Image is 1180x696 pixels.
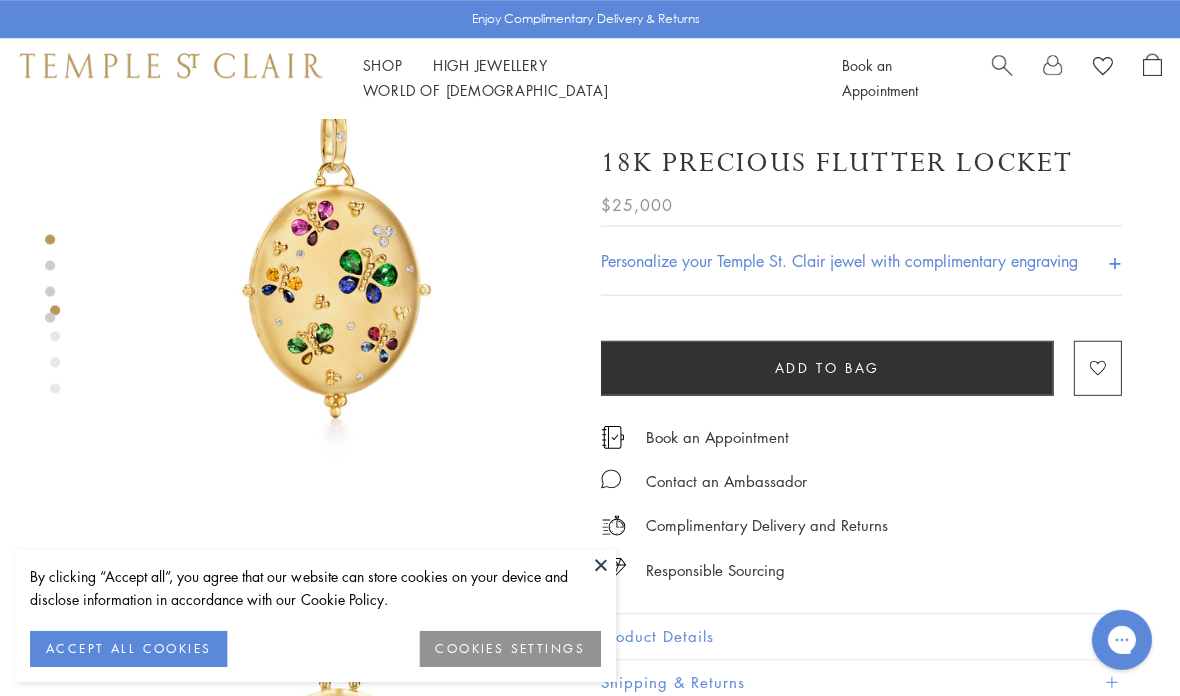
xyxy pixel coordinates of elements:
[645,512,887,537] p: Complimentary Delivery and Returns
[419,630,600,666] button: COOKIES SETTINGS
[600,468,620,488] img: MessageIcon-01_2.svg
[645,425,788,447] a: Book an Appointment
[1080,602,1160,676] iframe: Gorgias live chat messenger
[840,55,916,100] a: Book an Appointment
[432,55,547,75] a: High JewelleryHigh Jewellery
[645,468,806,493] div: Contact an Ambassador
[1141,53,1160,103] a: Open Shopping Bag
[600,146,1071,181] h1: 18K Precious Flutter Locket
[600,191,672,217] span: $25,000
[100,22,570,492] img: 18K Precious Flutter Locket
[600,613,1120,658] button: Product Details
[1106,241,1120,278] h4: +
[20,53,322,77] img: Temple St. Clair
[1091,53,1111,83] a: View Wishlist
[990,53,1011,103] a: Search
[645,557,784,582] div: Responsible Sourcing
[362,53,795,103] nav: Main navigation
[472,9,699,29] p: Enjoy Complimentary Delivery & Returns
[30,630,227,666] button: ACCEPT ALL COOKIES
[600,248,1076,272] h4: Personalize your Temple St. Clair jewel with complimentary engraving
[30,564,600,610] div: By clicking “Accept all”, you agree that our website can store cookies on your device and disclos...
[600,425,624,448] img: icon_appointment.svg
[362,55,402,75] a: ShopShop
[774,356,879,378] span: Add to bag
[600,340,1052,395] button: Add to bag
[600,512,625,537] img: icon_delivery.svg
[50,300,60,409] div: Product gallery navigation
[362,80,607,100] a: World of [DEMOGRAPHIC_DATA]World of [DEMOGRAPHIC_DATA]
